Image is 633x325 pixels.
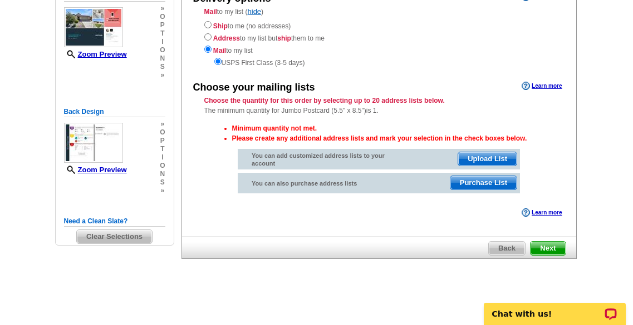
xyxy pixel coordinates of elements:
strong: Address [213,34,240,42]
span: Purchase List [450,176,517,189]
a: hide [248,7,262,16]
div: You can also purchase address lists [238,173,399,190]
a: Learn more [522,208,562,217]
div: You can add customized address lists to your account [238,149,399,170]
a: Zoom Preview [64,50,127,58]
span: o [160,46,165,54]
strong: Mail [204,8,217,16]
span: n [160,54,165,63]
span: p [160,137,165,145]
span: Upload List [458,152,517,166]
div: Choose your mailing lists [193,81,315,95]
span: » [160,4,165,13]
div: to my list ( ) [182,7,576,68]
strong: ship [277,34,291,42]
h5: Back Design [64,107,165,117]
iframe: LiveChat chat widget [477,290,633,325]
div: to me (no addresses) to my list but them to me to my list [204,19,554,68]
div: USPS First Class (3-5 days) [204,56,554,68]
img: small-thumb.jpg [64,7,123,47]
span: s [160,63,165,71]
span: o [160,13,165,21]
div: The minimum quantity for Jumbo Postcard (5.5" x 8.5")is 1. [182,96,576,116]
a: Zoom Preview [64,166,127,174]
a: Learn more [522,82,562,91]
span: i [160,153,165,162]
span: t [160,145,165,153]
span: o [160,162,165,170]
a: Back [488,241,526,256]
span: o [160,128,165,137]
li: Minimum quantity not met. [232,123,548,133]
span: t [160,29,165,38]
span: s [160,178,165,187]
strong: Mail [213,47,226,54]
strong: Choose the quantity for this order by selecting up to 20 address lists below. [204,97,445,104]
h5: Need a Clean Slate? [64,216,165,227]
span: » [160,120,165,128]
span: Clear Selections [77,230,152,243]
span: » [160,71,165,79]
strong: Ship [213,22,228,30]
span: Back [489,242,525,255]
span: Next [531,242,565,255]
li: Please create any additional address lists and mark your selection in the check boxes below. [232,133,548,143]
span: p [160,21,165,29]
span: i [160,38,165,46]
img: small-thumb.jpg [64,123,123,163]
span: » [160,187,165,195]
span: n [160,170,165,178]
